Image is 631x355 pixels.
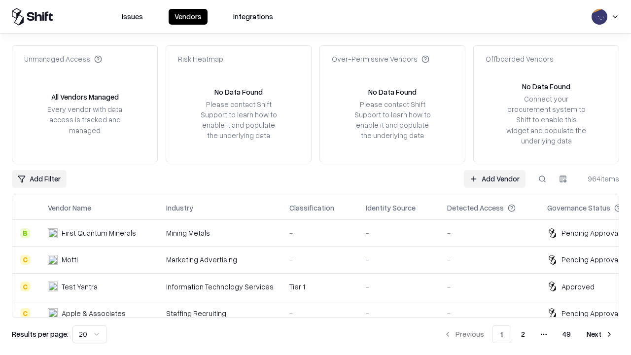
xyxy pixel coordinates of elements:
div: Test Yantra [62,282,98,292]
div: - [447,282,531,292]
div: Please contact Shift Support to learn how to enable it and populate the underlying data [351,99,433,141]
div: No Data Found [522,81,570,92]
div: - [447,308,531,319]
div: Mining Metals [166,228,274,238]
div: Please contact Shift Support to learn how to enable it and populate the underlying data [198,99,280,141]
div: - [447,254,531,265]
div: C [20,308,30,318]
div: Governance Status [547,203,610,213]
button: Integrations [227,9,279,25]
nav: pagination [438,325,619,343]
div: Industry [166,203,193,213]
div: Risk Heatmap [178,54,223,64]
div: Over-Permissive Vendors [332,54,429,64]
div: - [289,308,350,319]
div: Apple & Associates [62,308,126,319]
div: All Vendors Managed [51,92,119,102]
div: Offboarded Vendors [486,54,554,64]
div: - [366,282,431,292]
div: Marketing Advertising [166,254,274,265]
div: Pending Approval [561,254,620,265]
p: Results per page: [12,329,69,339]
a: Add Vendor [464,170,526,188]
button: Vendors [169,9,208,25]
div: Vendor Name [48,203,91,213]
div: - [289,254,350,265]
div: Classification [289,203,334,213]
div: C [20,255,30,265]
div: - [366,228,431,238]
button: Next [581,325,619,343]
div: B [20,228,30,238]
div: - [366,308,431,319]
img: Motti [48,255,58,265]
div: Unmanaged Access [24,54,102,64]
button: 2 [513,325,533,343]
img: First Quantum Minerals [48,228,58,238]
button: 1 [492,325,511,343]
div: Pending Approval [561,308,620,319]
div: - [289,228,350,238]
img: Apple & Associates [48,308,58,318]
div: First Quantum Minerals [62,228,136,238]
img: Test Yantra [48,282,58,291]
div: Every vendor with data access is tracked and managed [44,104,126,135]
div: Staffing Recruiting [166,308,274,319]
div: Connect your procurement system to Shift to enable this widget and populate the underlying data [505,94,587,146]
div: Tier 1 [289,282,350,292]
button: Add Filter [12,170,67,188]
div: Detected Access [447,203,504,213]
div: C [20,282,30,291]
button: 49 [555,325,579,343]
div: Motti [62,254,78,265]
button: Issues [116,9,149,25]
div: 964 items [580,174,619,184]
div: Information Technology Services [166,282,274,292]
div: Approved [561,282,595,292]
div: No Data Found [214,87,263,97]
div: Pending Approval [561,228,620,238]
div: - [366,254,431,265]
div: No Data Found [368,87,417,97]
div: Identity Source [366,203,416,213]
div: - [447,228,531,238]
